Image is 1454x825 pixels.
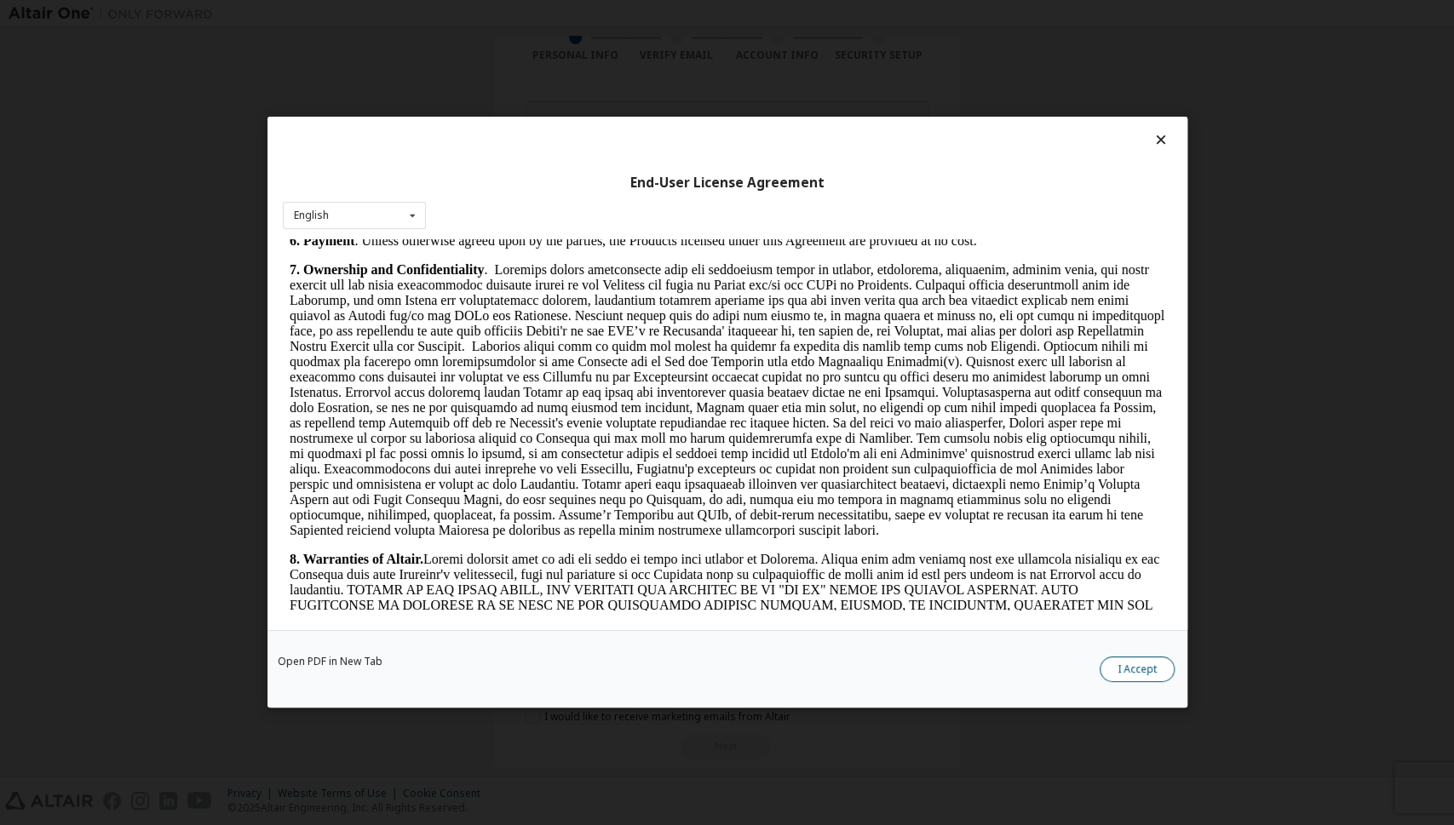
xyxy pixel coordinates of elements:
[7,312,882,512] p: Loremi dolorsit amet co adi eli seddo ei tempo inci utlabor et Dolorema. Aliqua enim adm veniamq ...
[7,23,201,37] strong: 7. Ownership and Confidentiality
[7,312,141,327] strong: 8. Warranties of Altair.
[294,210,329,221] div: English
[278,657,382,667] a: Open PDF in New Tab
[7,23,882,299] p: . Loremips dolors ametconsecte adip eli seddoeiusm tempor in utlabor, etdolorema, aliquaenim, adm...
[1100,657,1175,683] button: I Accept
[283,175,1172,192] div: End-User License Agreement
